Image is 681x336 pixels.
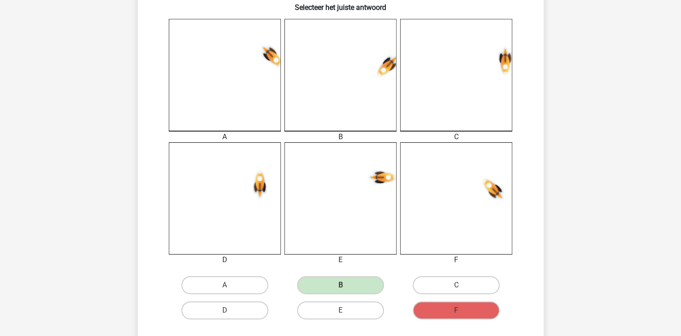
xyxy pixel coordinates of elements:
[393,132,519,142] div: C
[297,301,384,319] label: E
[297,276,384,294] label: B
[413,276,500,294] label: C
[278,132,403,142] div: B
[278,254,403,265] div: E
[162,254,288,265] div: D
[181,276,268,294] label: A
[181,301,268,319] label: D
[393,254,519,265] div: F
[162,132,288,142] div: A
[413,301,500,319] label: F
